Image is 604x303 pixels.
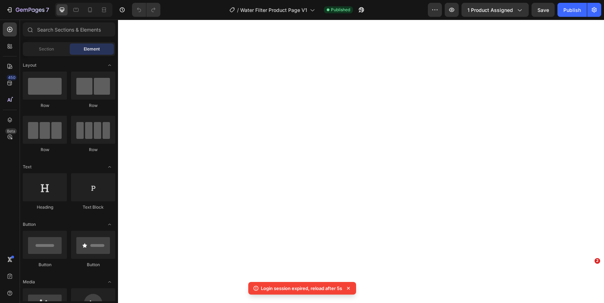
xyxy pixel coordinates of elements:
div: Row [71,147,115,153]
button: Publish [557,3,587,17]
button: 1 product assigned [461,3,529,17]
div: Row [71,102,115,109]
span: Element [84,46,100,52]
button: Save [532,3,555,17]
span: Water Filter Product Page V1 [240,6,307,14]
div: Undo/Redo [132,3,160,17]
div: Button [71,262,115,268]
iframe: Intercom live chat [580,269,597,285]
span: Toggle open [104,161,115,173]
span: Toggle open [104,60,115,71]
span: Toggle open [104,219,115,230]
button: 7 [3,3,52,17]
div: Text Block [71,204,115,210]
span: 2 [595,258,600,264]
div: Publish [563,6,581,14]
p: 7 [46,6,49,14]
div: 450 [7,75,17,80]
span: Save [537,7,549,13]
input: Search Sections & Elements [23,22,115,36]
div: Row [23,147,67,153]
div: Button [23,262,67,268]
span: Media [23,279,35,285]
div: Beta [5,128,17,134]
iframe: Design area [118,20,604,303]
span: Toggle open [104,276,115,288]
div: Heading [23,204,67,210]
span: Text [23,164,32,170]
span: 1 product assigned [467,6,513,14]
span: Published [331,7,350,13]
span: Section [39,46,54,52]
p: Login session expired, reload after 5s [261,285,342,292]
span: / [237,6,239,14]
span: Layout [23,62,36,68]
div: Row [23,102,67,109]
span: Button [23,221,36,228]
